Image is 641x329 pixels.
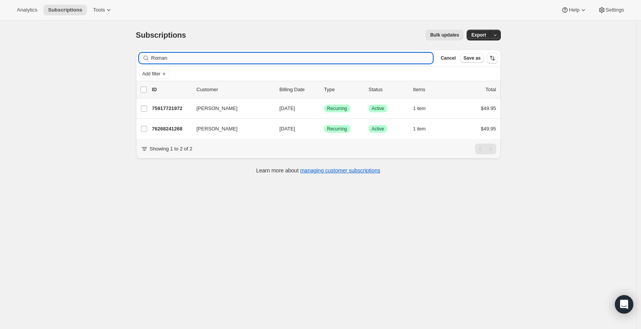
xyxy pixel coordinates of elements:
button: Export [467,30,490,40]
span: Export [471,32,486,38]
a: managing customer subscriptions [300,167,380,174]
span: Recurring [327,105,347,112]
button: Sort the results [487,53,498,63]
button: Save as [460,53,484,63]
p: Customer [197,86,273,94]
button: Help [557,5,591,15]
div: 75917721972[PERSON_NAME][DATE]SuccessRecurringSuccessActive1 item$49.95 [152,103,496,114]
button: Cancel [437,53,459,63]
p: Learn more about [256,167,380,174]
button: Analytics [12,5,42,15]
p: ID [152,86,190,94]
p: Showing 1 to 2 of 2 [150,145,192,153]
div: Items [413,86,452,94]
input: Filter subscribers [151,53,433,63]
span: 1 item [413,105,426,112]
div: 76268241268[PERSON_NAME][DATE]SuccessRecurringSuccessActive1 item$49.95 [152,124,496,134]
p: Status [369,86,407,94]
span: [PERSON_NAME] [197,125,238,133]
button: Settings [593,5,629,15]
span: Analytics [17,7,37,13]
button: 1 item [413,124,434,134]
span: [PERSON_NAME] [197,105,238,112]
span: Tools [93,7,105,13]
button: 1 item [413,103,434,114]
span: Recurring [327,126,347,132]
p: 76268241268 [152,125,190,133]
p: Billing Date [280,86,318,94]
span: $49.95 [481,126,496,132]
button: Tools [88,5,117,15]
span: Settings [606,7,624,13]
span: 1 item [413,126,426,132]
nav: Pagination [475,144,496,154]
span: Active [372,126,384,132]
span: Subscriptions [136,31,186,39]
span: Bulk updates [430,32,459,38]
div: Open Intercom Messenger [615,295,633,314]
span: $49.95 [481,105,496,111]
button: Add filter [139,69,170,78]
span: Active [372,105,384,112]
div: Type [324,86,363,94]
p: Total [485,86,496,94]
span: [DATE] [280,126,295,132]
span: Cancel [441,55,455,61]
button: [PERSON_NAME] [192,123,269,135]
p: 75917721972 [152,105,190,112]
button: [PERSON_NAME] [192,102,269,115]
div: IDCustomerBilling DateTypeStatusItemsTotal [152,86,496,94]
span: [DATE] [280,105,295,111]
button: Bulk updates [426,30,464,40]
span: Subscriptions [48,7,82,13]
span: Help [569,7,579,13]
span: Add filter [142,71,161,77]
span: Save as [464,55,481,61]
button: Subscriptions [43,5,87,15]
